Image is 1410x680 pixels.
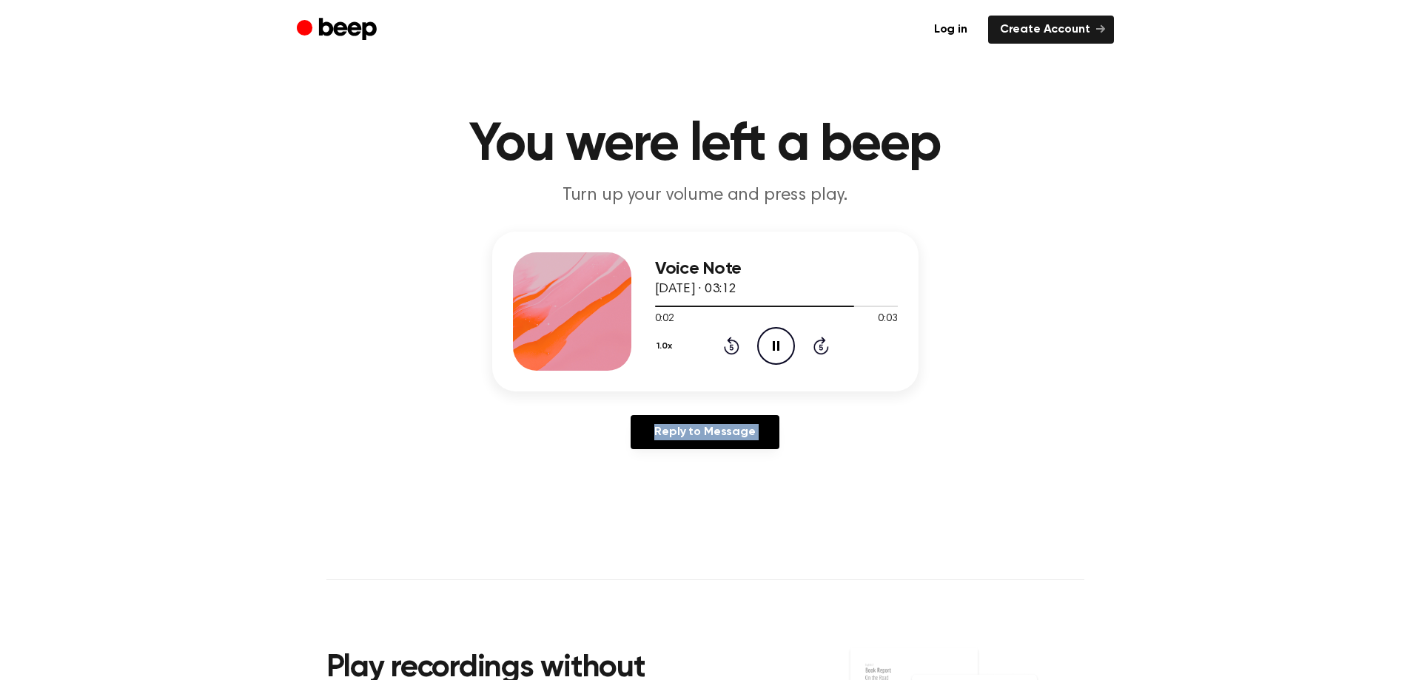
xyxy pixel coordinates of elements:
[988,16,1114,44] a: Create Account
[421,184,990,208] p: Turn up your volume and press play.
[655,312,674,327] span: 0:02
[655,283,736,296] span: [DATE] · 03:12
[655,334,678,359] button: 1.0x
[297,16,380,44] a: Beep
[878,312,897,327] span: 0:03
[655,259,898,279] h3: Voice Note
[326,118,1084,172] h1: You were left a beep
[922,16,979,44] a: Log in
[631,415,779,449] a: Reply to Message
